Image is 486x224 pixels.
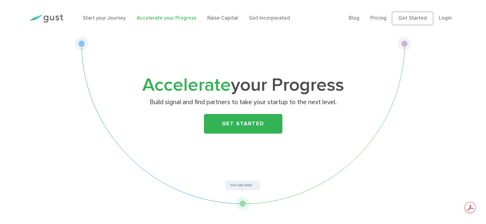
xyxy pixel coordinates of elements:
a: Login [439,15,452,21]
a: Get Incorporated [249,15,290,21]
a: Accelerate your Progress [137,15,196,21]
a: Start your Journey [83,15,126,21]
a: Blog [349,15,359,21]
p: Build signal and find partners to take your startup to the next level. [124,98,362,107]
img: Gust Logo [29,14,63,23]
a: Get Started [392,12,433,25]
span: Accelerate [142,74,231,96]
a: Get Started [204,114,282,134]
a: Pricing [370,15,386,21]
a: Raise Capital [207,15,238,21]
h1: your Progress [122,77,364,94]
